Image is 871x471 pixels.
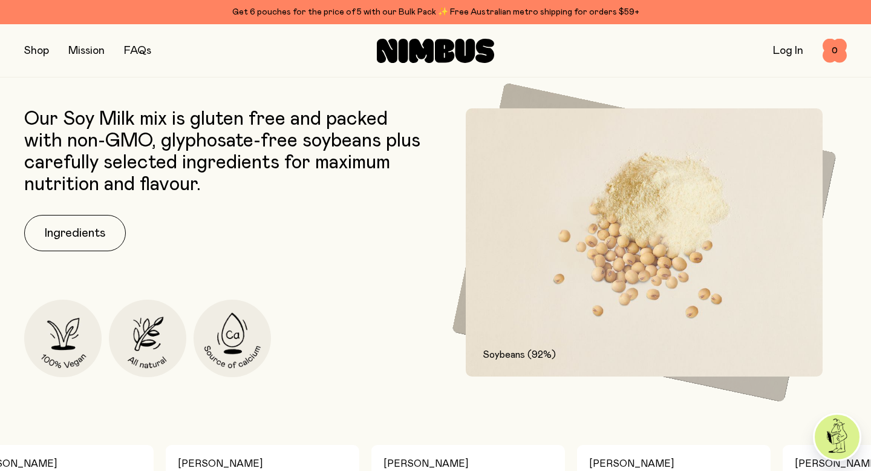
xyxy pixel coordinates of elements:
[483,347,806,362] p: Soybeans (92%)
[466,108,823,377] img: 92% Soybeans and soybean powder
[24,5,847,19] div: Get 6 pouches for the price of 5 with our Bulk Pack ✨ Free Australian metro shipping for orders $59+
[124,45,151,56] a: FAQs
[773,45,803,56] a: Log In
[815,415,860,459] img: agent
[68,45,105,56] a: Mission
[823,39,847,63] button: 0
[24,215,126,251] button: Ingredients
[24,108,429,196] p: Our Soy Milk mix is gluten free and packed with non-GMO, glyphosate-free soybeans plus carefully ...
